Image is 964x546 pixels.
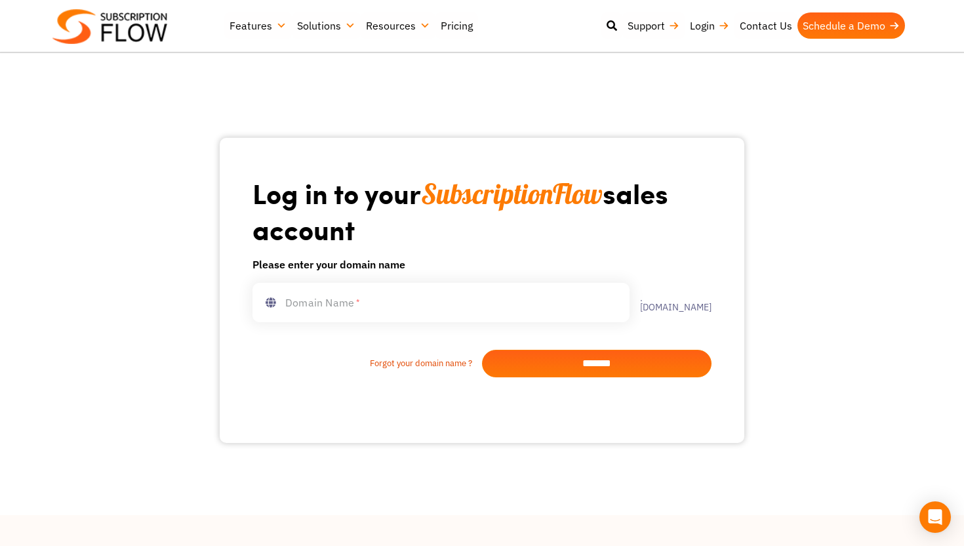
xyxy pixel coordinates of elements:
[630,293,712,312] label: .[DOMAIN_NAME]
[919,501,951,533] div: Open Intercom Messenger
[252,257,712,272] h6: Please enter your domain name
[421,177,603,211] span: SubscriptionFlow
[622,12,685,39] a: Support
[361,12,435,39] a: Resources
[734,12,797,39] a: Contact Us
[252,176,712,246] h1: Log in to your sales account
[685,12,734,39] a: Login
[52,9,167,44] img: Subscriptionflow
[252,357,482,370] a: Forgot your domain name ?
[292,12,361,39] a: Solutions
[797,12,905,39] a: Schedule a Demo
[224,12,292,39] a: Features
[435,12,478,39] a: Pricing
